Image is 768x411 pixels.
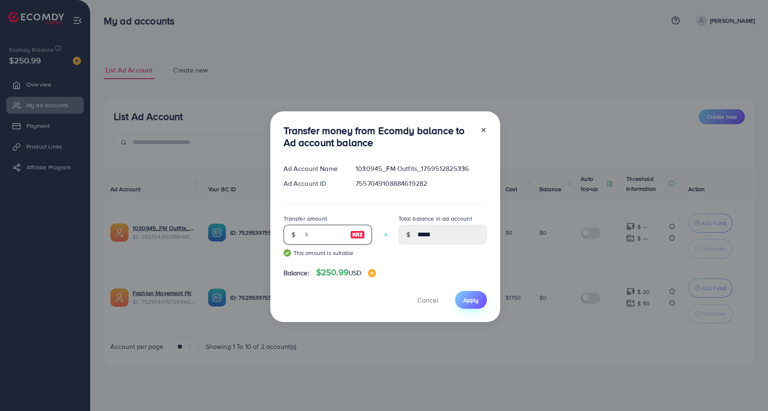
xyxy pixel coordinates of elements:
[284,249,372,257] small: This amount is suitable
[417,296,438,305] span: Cancel
[277,164,349,173] div: Ad Account Name
[284,214,327,223] label: Transfer amount
[316,267,377,278] h4: $250.99
[349,164,493,173] div: 1030945_FM Outfits_1759512825336
[284,125,474,149] h3: Transfer money from Ecomdy balance to Ad account balance
[348,268,361,277] span: USD
[350,230,365,240] img: image
[407,291,448,309] button: Cancel
[277,179,349,188] div: Ad Account ID
[368,269,376,277] img: image
[455,291,487,309] button: Apply
[284,249,291,257] img: guide
[733,374,762,405] iframe: Chat
[463,296,479,304] span: Apply
[284,268,310,278] span: Balance:
[398,214,472,223] label: Total balance in ad account
[349,179,493,188] div: 7557049108884619282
